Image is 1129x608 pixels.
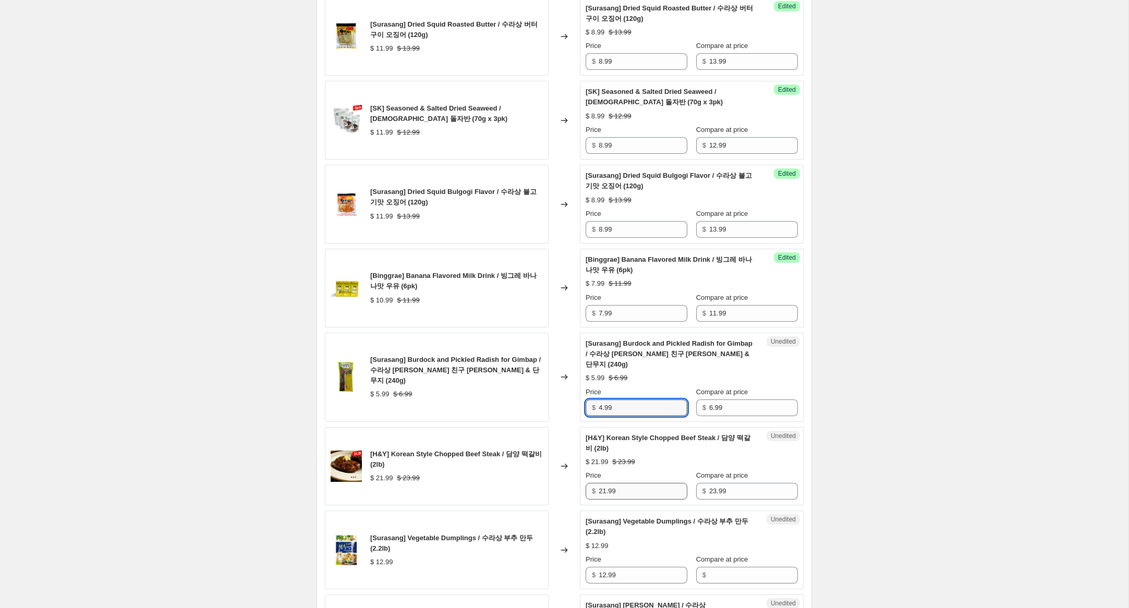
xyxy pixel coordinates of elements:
[609,195,631,205] strike: $ 13.99
[331,272,362,303] img: IMG_1934_80x.jpg
[592,309,596,317] span: $
[370,389,389,399] div: $ 5.99
[397,211,419,222] strike: $ 13.99
[586,555,601,563] span: Price
[696,555,748,563] span: Compare at price
[702,571,706,579] span: $
[609,373,627,383] strike: $ 6.99
[592,225,596,233] span: $
[609,27,631,38] strike: $ 13.99
[370,473,393,483] div: $ 21.99
[331,361,362,393] img: afd9c0918404a710919bd39404e3fc99_06f48b8d-2dab-434c-a244-ed77073585a0_80x.png
[778,169,796,178] span: Edited
[586,471,601,479] span: Price
[586,517,748,536] span: [Surasang] Vegetable Dumplings / 수라상 부추 만두 (2.2lb)
[609,278,631,289] strike: $ 11.99
[393,389,412,399] strike: $ 6.99
[702,404,706,411] span: $
[586,339,752,368] span: [Surasang] Burdock and Pickled Radish for Gimbap / 수라상 [PERSON_NAME] 친구 [PERSON_NAME] & 단무지 (240g)
[696,294,748,301] span: Compare at price
[370,356,541,384] span: [Surasang] Burdock and Pickled Radish for Gimbap / 수라상 [PERSON_NAME] 친구 [PERSON_NAME] & 단무지 (240g)
[702,309,706,317] span: $
[771,599,796,607] span: Unedited
[592,57,596,65] span: $
[586,27,604,38] div: $ 8.99
[397,473,419,483] strike: $ 23.99
[586,172,752,190] span: [Surasang] Dried Squid Bulgogi Flavor / 수라상 불고기맛 오징어 (120g)
[586,195,604,205] div: $ 8.99
[778,253,796,262] span: Edited
[586,4,753,22] span: [Surasang] Dried Squid Roasted Butter / 수라상 버터구이 오징어 (120g)
[696,471,748,479] span: Compare at price
[586,256,752,274] span: [Binggrae] Banana Flavored Milk Drink / 빙그레 바나나맛 우유 (6pk)
[586,457,608,467] div: $ 21.99
[331,105,362,136] img: Seaweed3pack_80x.jpg
[331,21,362,52] img: 3_80x.jpg
[702,141,706,149] span: $
[702,487,706,495] span: $
[586,373,604,383] div: $ 5.99
[370,557,393,567] div: $ 12.99
[771,337,796,346] span: Unedited
[696,388,748,396] span: Compare at price
[592,404,596,411] span: $
[331,534,362,566] img: SURA-VEGETABLE-DUMPLING-28.8-OUNCE_80x.jpg
[586,294,601,301] span: Price
[586,88,723,106] span: [SK] Seasoned & Salted Dried Seaweed / [DEMOGRAPHIC_DATA] 돌자반 (70g x 3pk)
[771,432,796,440] span: Unedited
[586,278,604,289] div: $ 7.99
[609,111,631,121] strike: $ 12.99
[586,111,604,121] div: $ 8.99
[370,104,507,123] span: [SK] Seasoned & Salted Dried Seaweed / [DEMOGRAPHIC_DATA] 돌자반 (70g x 3pk)
[397,43,419,54] strike: $ 13.99
[586,210,601,217] span: Price
[370,43,393,54] div: $ 11.99
[592,487,596,495] span: $
[612,457,635,467] strike: $ 23.99
[586,541,608,551] div: $ 12.99
[586,388,601,396] span: Price
[592,141,596,149] span: $
[397,127,419,138] strike: $ 12.99
[592,571,596,579] span: $
[586,434,750,452] span: [H&Y] Korean Style Chopped Beef Steak / 담양 떡갈비 (2lb)
[370,272,537,290] span: [Binggrae] Banana Flavored Milk Drink / 빙그레 바나나맛 우유 (6pk)
[370,534,533,552] span: [Surasang] Vegetable Dumplings / 수라상 부추 만두 (2.2lb)
[370,127,393,138] div: $ 11.99
[696,42,748,50] span: Compare at price
[771,515,796,524] span: Unedited
[370,20,538,39] span: [Surasang] Dried Squid Roasted Butter / 수라상 버터구이 오징어 (120g)
[370,295,393,306] div: $ 10.99
[778,86,796,94] span: Edited
[397,295,419,306] strike: $ 11.99
[696,126,748,133] span: Compare at price
[696,210,748,217] span: Compare at price
[331,189,362,220] img: 122812___17_80x.jpeg
[702,57,706,65] span: $
[702,225,706,233] span: $
[370,211,393,222] div: $ 11.99
[778,2,796,10] span: Edited
[370,450,542,468] span: [H&Y] Korean Style Chopped Beef Steak / 담양 떡갈비 (2lb)
[586,126,601,133] span: Price
[586,42,601,50] span: Price
[370,188,537,206] span: [Surasang] Dried Squid Bulgogi Flavor / 수라상 불고기맛 오징어 (120g)
[331,451,362,482] img: MeatWeight_0015__H_Y_KoreanStyleChoppedBeefSteak_80x.jpg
